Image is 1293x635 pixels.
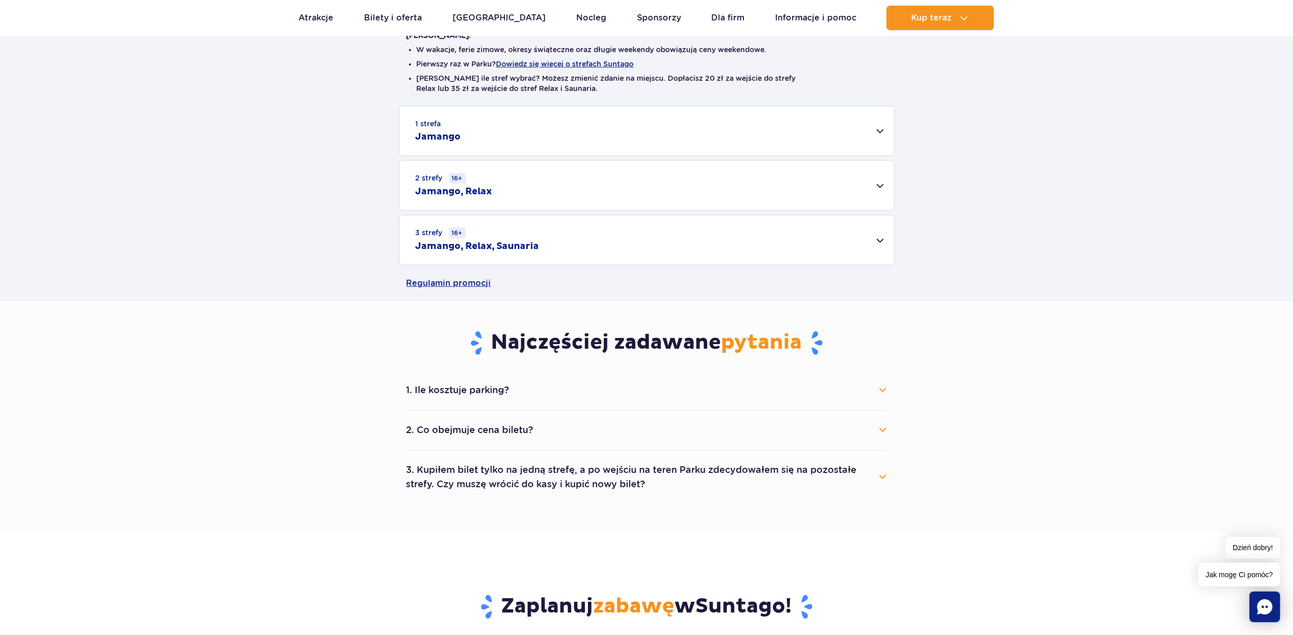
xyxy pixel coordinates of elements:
h3: Najczęściej zadawane [406,330,887,356]
span: Suntago [696,594,786,619]
div: Chat [1250,592,1280,622]
button: 3. Kupiłem bilet tylko na jedną strefę, a po wejściu na teren Parku zdecydowałem się na pozostałe... [406,459,887,495]
span: Jak mogę Ci pomóc? [1198,563,1280,586]
a: Bilety i oferta [364,6,422,30]
a: [GEOGRAPHIC_DATA] [452,6,546,30]
button: Dowiedz się więcej o strefach Suntago [496,60,634,68]
small: 2 strefy [416,173,466,184]
a: Regulamin promocji [406,265,887,301]
h3: Zaplanuj w ! [347,594,946,620]
small: 1 strefa [416,119,441,129]
li: [PERSON_NAME] ile stref wybrać? Możesz zmienić zdanie na miejscu. Dopłacisz 20 zł za wejście do s... [417,73,877,94]
small: 16+ [449,228,466,238]
a: Atrakcje [299,6,334,30]
button: 1. Ile kosztuje parking? [406,379,887,401]
a: Sponsorzy [637,6,681,30]
h2: Jamango, Relax, Saunaria [416,240,539,253]
a: Dla firm [711,6,744,30]
h2: Jamango, Relax [416,186,492,198]
span: zabawę [594,594,675,619]
span: pytania [721,330,802,355]
li: W wakacje, ferie zimowe, okresy świąteczne oraz długie weekendy obowiązują ceny weekendowe. [417,44,877,55]
h2: Jamango [416,131,461,143]
span: Dzień dobry! [1226,537,1280,559]
a: Informacje i pomoc [775,6,856,30]
button: 2. Co obejmuje cena biletu? [406,419,887,441]
a: Nocleg [576,6,606,30]
small: 3 strefy [416,228,466,238]
small: 16+ [449,173,466,184]
span: Kup teraz [911,13,951,22]
li: Pierwszy raz w Parku? [417,59,877,69]
button: Kup teraz [887,6,994,30]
